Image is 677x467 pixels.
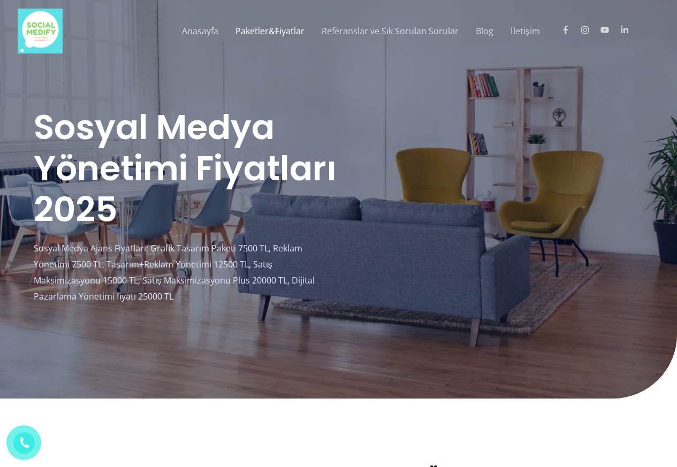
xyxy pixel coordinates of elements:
a: Anasayfa [173,14,227,48]
a: Blog [467,14,502,48]
h1: Sosyal Medya Yönetimi Fiyatları 2025 [34,107,339,230]
a: linkedin-in [620,26,638,34]
a: Referanslar ve Sık Sorulan Sorular [313,14,467,48]
a: facebook-f [561,26,579,34]
nav: Site Navigation [165,14,659,48]
a: youtube [600,26,618,34]
a: instagram [581,26,598,34]
img: phone.png [16,435,32,451]
a: Paketler&Fiyatlar [227,14,313,48]
p: Sosyal Medya Ajans Fiyatları; Grafik Tasarım Paketi 7500 TL, Reklam Yönetimi 7500 TL, Tasarım+Rek... [34,241,339,304]
a: İletişim [502,14,548,48]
